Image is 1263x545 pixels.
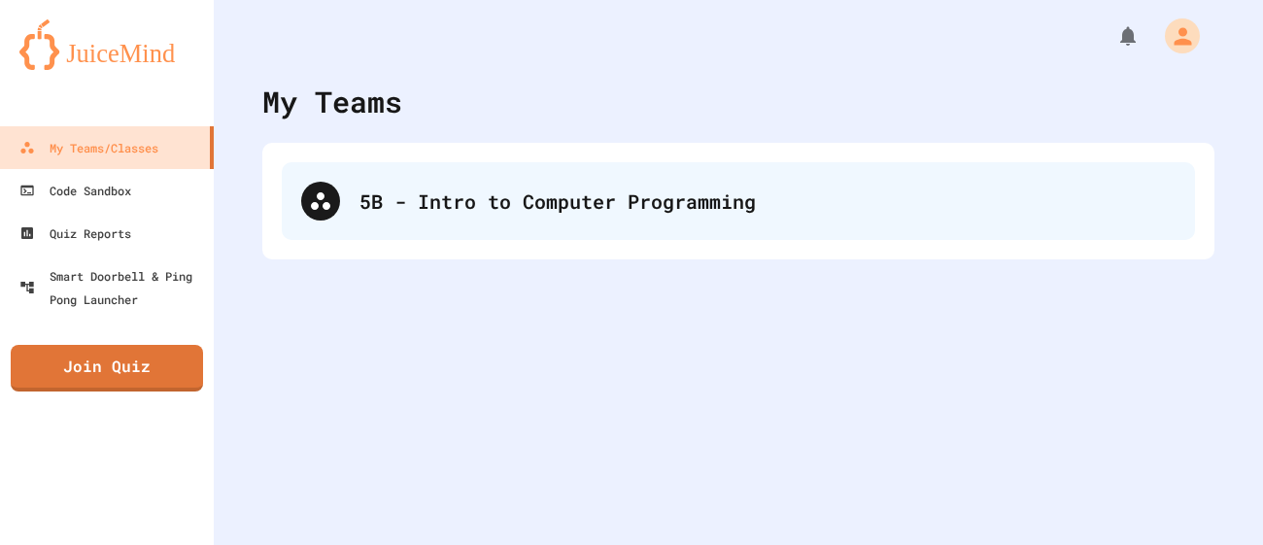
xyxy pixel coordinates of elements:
[359,187,1176,216] div: 5B - Intro to Computer Programming
[1080,19,1144,52] div: My Notifications
[262,80,402,123] div: My Teams
[11,345,203,392] a: Join Quiz
[19,179,131,202] div: Code Sandbox
[19,264,206,311] div: Smart Doorbell & Ping Pong Launcher
[19,19,194,70] img: logo-orange.svg
[1144,14,1205,58] div: My Account
[19,136,158,159] div: My Teams/Classes
[282,162,1195,240] div: 5B - Intro to Computer Programming
[19,221,131,245] div: Quiz Reports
